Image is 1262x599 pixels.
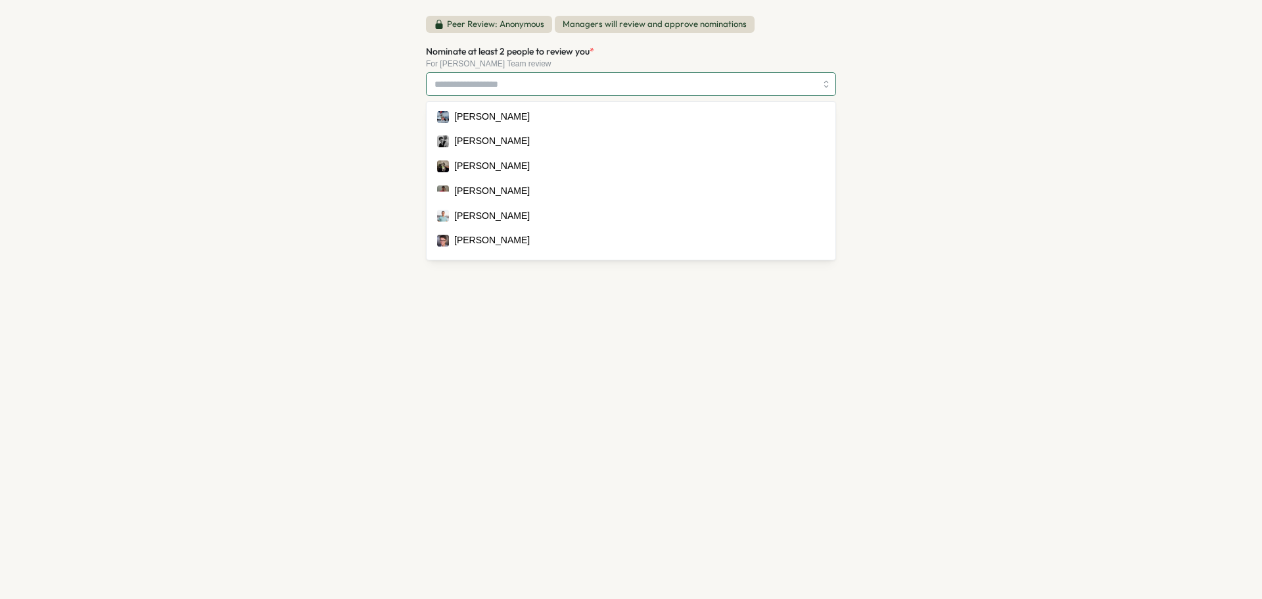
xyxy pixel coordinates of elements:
p: Peer Review: Anonymous [447,18,544,30]
div: [PERSON_NAME] [454,159,530,174]
div: [PERSON_NAME] [454,209,530,224]
img: Andrew Ross [437,235,449,247]
img: Darius Ancheta [437,260,449,272]
div: [PERSON_NAME] [454,184,530,199]
span: Managers will review and approve nominations [555,16,755,33]
span: Nominate at least 2 people to review you [426,45,590,57]
div: [PERSON_NAME] [454,233,530,248]
div: [PERSON_NAME] [454,110,530,124]
img: Francisco Fernando [437,135,449,147]
img: Miles Pereira [437,210,449,222]
img: Jacob Martinez [437,160,449,172]
div: [PERSON_NAME] [454,134,530,149]
div: For [PERSON_NAME] Team review [426,59,836,68]
img: Oscar Escalante [437,185,449,197]
div: [PERSON_NAME] [454,258,530,273]
img: Alyssa Higdon [437,111,449,123]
